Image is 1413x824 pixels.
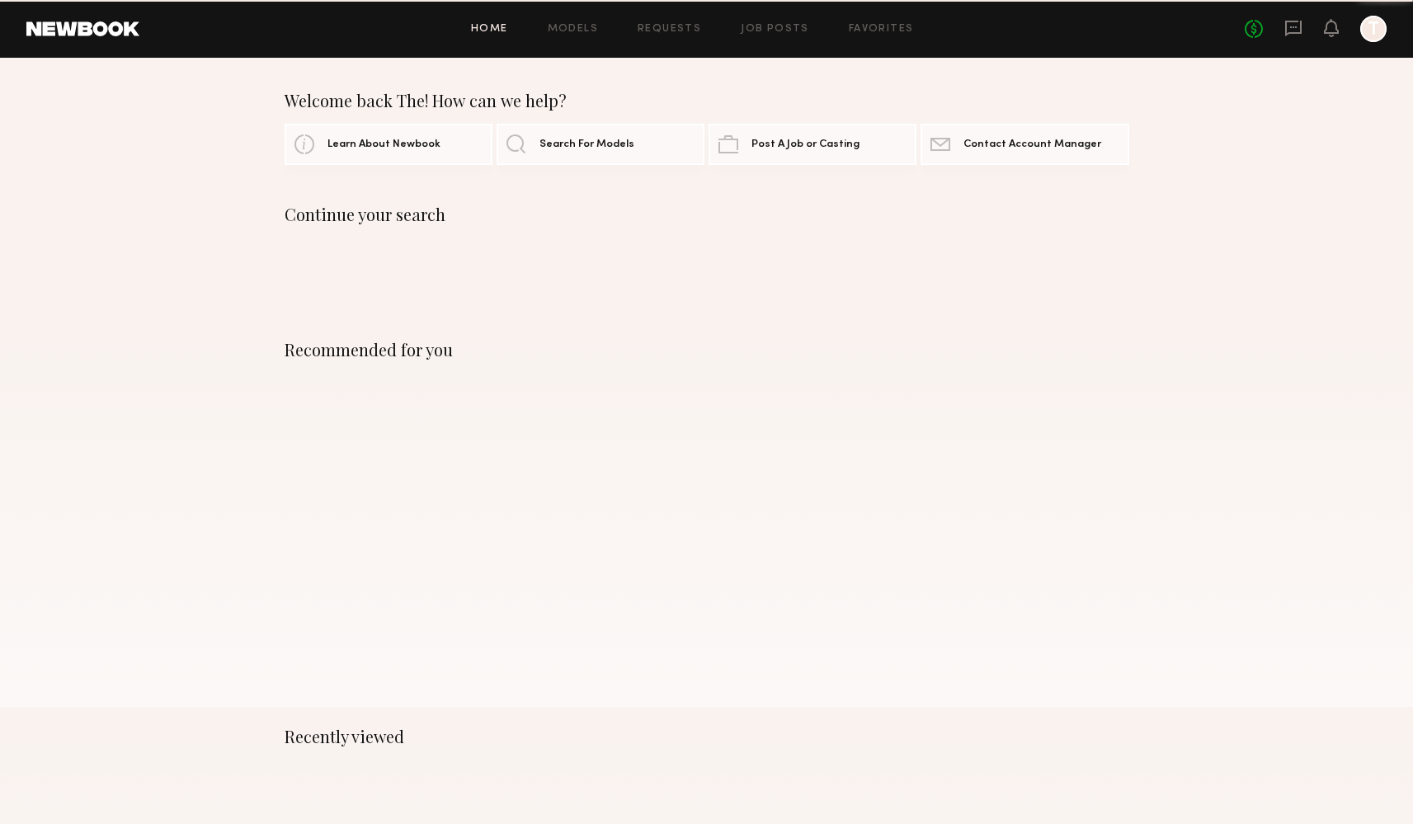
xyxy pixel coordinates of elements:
[963,139,1101,150] span: Contact Account Manager
[497,124,704,165] a: Search For Models
[751,139,860,150] span: Post A Job or Casting
[285,205,1129,224] div: Continue your search
[849,24,914,35] a: Favorites
[741,24,809,35] a: Job Posts
[638,24,701,35] a: Requests
[539,139,634,150] span: Search For Models
[548,24,598,35] a: Models
[285,124,492,165] a: Learn About Newbook
[471,24,508,35] a: Home
[1360,16,1387,42] a: T
[921,124,1128,165] a: Contact Account Manager
[285,727,1129,746] div: Recently viewed
[709,124,916,165] a: Post A Job or Casting
[285,91,1129,111] div: Welcome back The! How can we help?
[285,340,1129,360] div: Recommended for you
[327,139,440,150] span: Learn About Newbook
